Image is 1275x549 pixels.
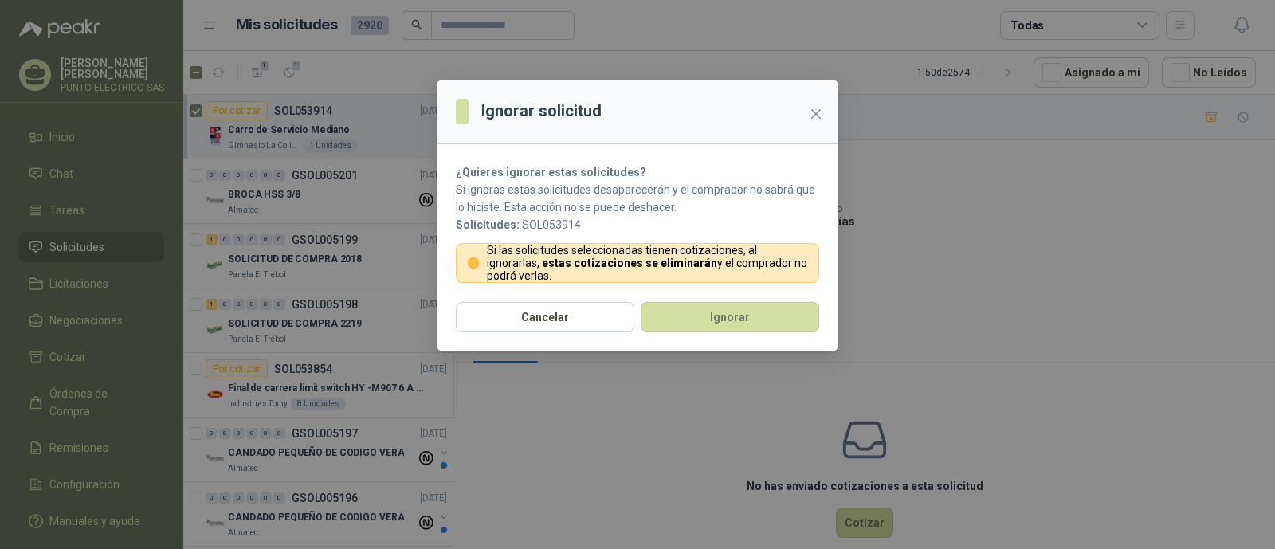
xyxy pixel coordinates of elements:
span: close [810,108,822,120]
b: Solicitudes: [456,218,520,231]
p: Si las solicitudes seleccionadas tienen cotizaciones, al ignorarlas, y el comprador no podrá verlas. [487,244,810,282]
button: Cancelar [456,302,634,332]
strong: estas cotizaciones se eliminarán [542,257,717,269]
strong: ¿Quieres ignorar estas solicitudes? [456,166,646,178]
p: Si ignoras estas solicitudes desaparecerán y el comprador no sabrá que lo hiciste. Esta acción no... [456,181,819,216]
h3: Ignorar solicitud [481,99,602,124]
button: Close [803,101,829,127]
button: Ignorar [641,302,819,332]
p: SOL053914 [456,216,819,233]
